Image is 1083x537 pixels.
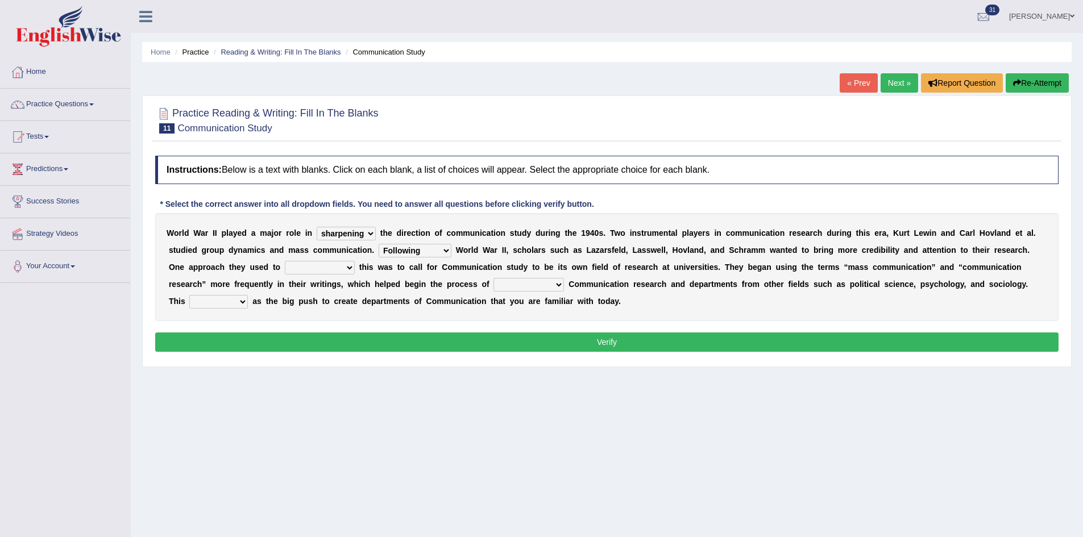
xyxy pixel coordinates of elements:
li: Communication Study [343,47,425,57]
b: n [308,228,313,238]
b: o [775,228,780,238]
b: t [1020,228,1023,238]
b: i [254,245,256,255]
b: W [456,245,463,255]
b: c [813,228,818,238]
b: f [439,228,442,238]
b: a [1027,228,1031,238]
b: r [904,228,907,238]
b: r [495,245,497,255]
b: s [599,228,603,238]
b: d [192,245,197,255]
b: s [578,245,582,255]
b: a [229,228,233,238]
b: , [704,245,706,255]
b: h [738,245,744,255]
b: e [1015,228,1020,238]
span: 31 [985,5,999,15]
b: t [565,228,567,238]
b: a [637,245,642,255]
b: a [997,228,1001,238]
b: d [827,228,832,238]
b: S [729,245,734,255]
b: n [754,228,759,238]
b: o [273,228,279,238]
b: l [994,228,997,238]
b: n [367,245,372,255]
b: e [615,245,619,255]
b: y [233,228,238,238]
b: u [541,228,546,238]
b: a [487,228,491,238]
b: h [564,245,569,255]
b: s [550,245,555,255]
b: h [522,245,527,255]
b: l [973,228,975,238]
b: u [554,245,559,255]
li: Practice [172,47,209,57]
b: l [687,245,690,255]
b: Instructions: [167,165,222,174]
b: t [641,228,644,238]
b: j [272,228,274,238]
b: r [789,228,792,238]
h2: Practice Reading & Writing: Fill In The Blanks [155,105,379,134]
a: Practice Questions [1,89,130,117]
b: g [847,228,852,238]
b: H [980,228,985,238]
b: a [965,228,970,238]
b: r [468,245,471,255]
b: 0 [595,228,599,238]
b: c [447,228,451,238]
b: c [313,245,318,255]
a: Predictions [1,153,130,182]
b: d [536,228,541,238]
b: u [647,228,652,238]
b: a [591,245,596,255]
b: , [666,245,668,255]
b: i [346,245,348,255]
b: o [496,228,501,238]
b: m [247,245,254,255]
b: s [541,245,546,255]
b: d [397,228,402,238]
b: t [856,228,859,238]
b: r [970,228,973,238]
b: r [205,228,208,238]
a: Your Account [1,251,130,279]
b: n [780,228,785,238]
b: K [893,228,899,238]
b: . [603,228,605,238]
b: a [269,245,274,255]
b: t [668,228,671,238]
button: Verify [155,332,1059,352]
a: Home [1,56,130,85]
b: r [819,245,821,255]
b: e [238,228,242,238]
b: l [182,228,184,238]
b: n [501,228,506,238]
b: n [238,245,243,255]
b: s [642,245,646,255]
b: r [644,228,647,238]
b: f [612,245,615,255]
b: n [274,245,279,255]
button: Re-Attempt [1006,73,1069,93]
b: y [694,228,698,238]
b: u [337,245,342,255]
b: p [219,245,225,255]
b: n [715,245,720,255]
b: m [735,228,742,238]
b: l [619,245,621,255]
b: i [480,228,482,238]
b: r [538,245,541,255]
b: e [406,228,411,238]
b: s [706,228,710,238]
b: a [490,245,495,255]
b: e [657,245,661,255]
a: Success Stories [1,186,130,214]
b: r [604,245,607,255]
b: i [773,228,775,238]
b: W [167,228,174,238]
b: m [758,245,765,255]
